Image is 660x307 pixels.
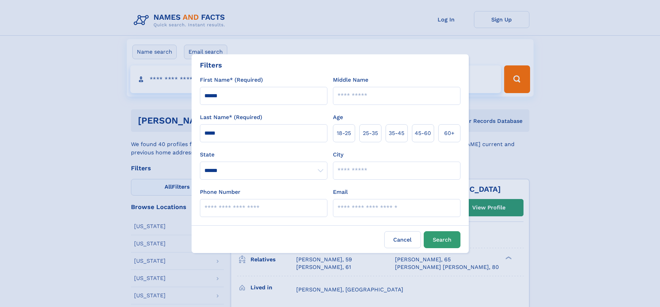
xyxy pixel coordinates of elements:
label: Middle Name [333,76,368,84]
label: Phone Number [200,188,240,196]
span: 18‑25 [337,129,351,137]
button: Search [424,231,460,248]
label: Cancel [384,231,421,248]
label: Email [333,188,348,196]
span: 45‑60 [415,129,431,137]
label: First Name* (Required) [200,76,263,84]
label: Age [333,113,343,121]
span: 25‑35 [363,129,378,137]
div: Filters [200,60,222,70]
span: 35‑45 [389,129,404,137]
label: State [200,151,327,159]
label: Last Name* (Required) [200,113,262,121]
span: 60+ [444,129,455,137]
label: City [333,151,343,159]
